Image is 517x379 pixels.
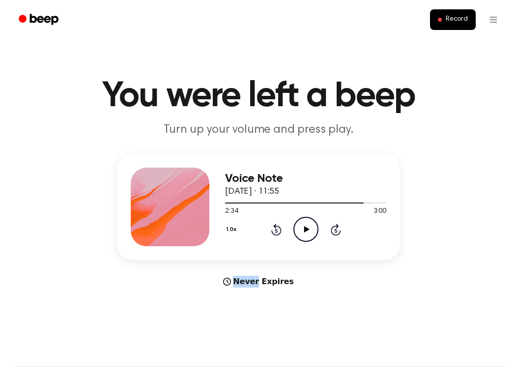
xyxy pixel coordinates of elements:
[225,206,238,217] span: 2:34
[117,276,400,288] div: Never Expires
[446,15,468,24] span: Record
[225,172,386,185] h3: Voice Note
[70,122,447,138] p: Turn up your volume and press play.
[225,221,240,238] button: 1.0x
[12,10,67,29] a: Beep
[12,79,505,114] h1: You were left a beep
[430,9,476,30] button: Record
[373,206,386,217] span: 3:00
[482,8,505,31] button: Open menu
[225,187,279,196] span: [DATE] · 11:55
